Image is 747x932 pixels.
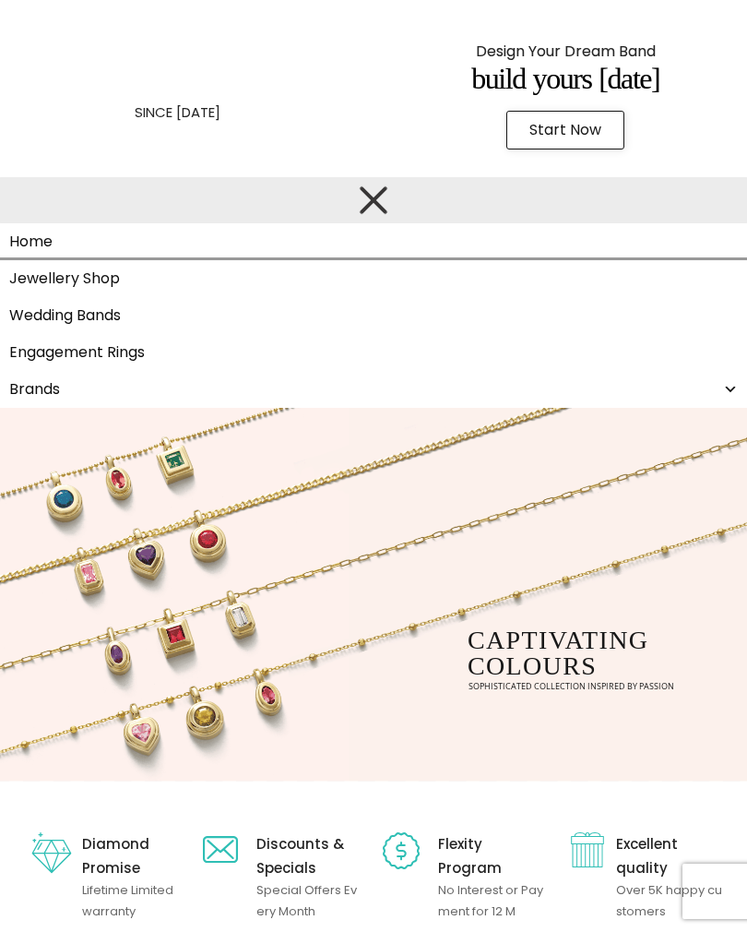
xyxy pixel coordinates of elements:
[438,880,544,923] p: No Interest or Payment for 12 M
[82,880,184,923] p: Lifetime Limited warranty
[46,101,308,125] p: SINCE [DATE]
[256,834,344,878] span: Discounts & Specials
[468,627,648,679] rs-layer: captivating colours
[82,834,149,878] a: Diamond Promise
[438,834,502,878] a: Flexity Program
[471,62,659,95] span: Build Yours [DATE]
[506,111,624,149] a: Start Now
[468,682,674,690] rs-layer: sophisticated collection inspired by passion
[616,834,678,878] span: Excellent quality
[616,880,724,923] p: Over 5K happy customers
[434,38,696,66] p: Design Your Dream Band
[355,189,392,211] button: Toggle Menu
[529,123,601,137] span: Start Now
[256,880,364,923] p: Special Offers Every Month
